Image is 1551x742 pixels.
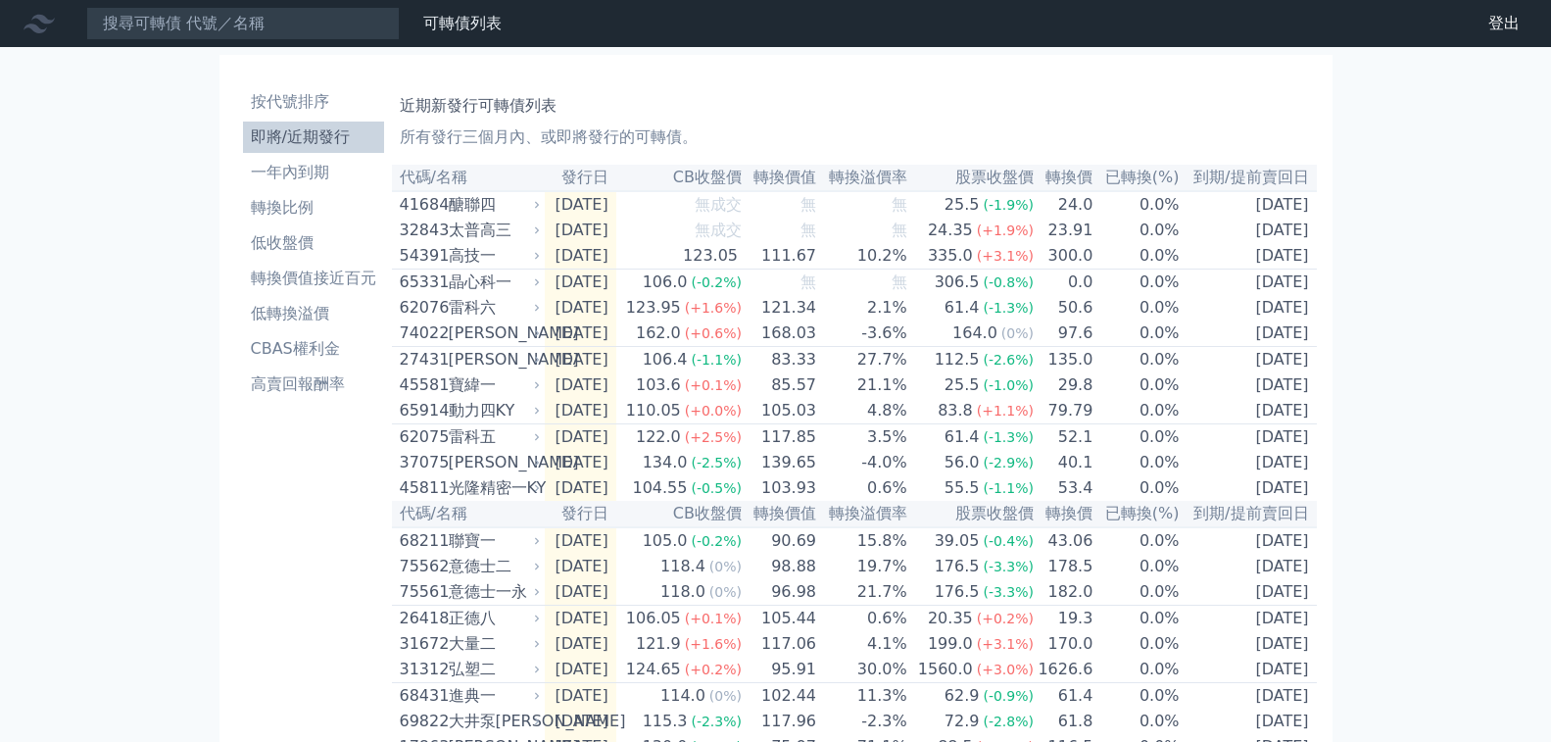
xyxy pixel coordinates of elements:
div: 83.8 [934,399,977,422]
div: 68211 [400,529,444,553]
span: (+0.1%) [685,611,742,626]
div: 75562 [400,555,444,578]
td: 0.6% [817,606,908,632]
td: 61.4 [1035,683,1093,710]
div: 124.65 [622,658,685,681]
div: 37075 [400,451,444,474]
div: 39.05 [931,529,984,553]
div: 118.0 [656,580,709,604]
span: (-2.3%) [691,714,742,729]
span: 無 [800,195,816,214]
div: 31312 [400,658,444,681]
span: (+0.1%) [685,377,742,393]
a: 即將/近期發行 [243,122,384,153]
div: 62076 [400,296,444,320]
td: 15.8% [817,527,908,554]
span: (+3.1%) [977,248,1034,264]
div: 106.05 [622,607,685,630]
div: 106.0 [639,271,692,294]
td: [DATE] [545,631,616,657]
td: 43.06 [1035,527,1093,554]
td: 0.0% [1093,450,1180,475]
td: 0.0% [1093,218,1180,243]
div: 103.6 [632,373,685,397]
div: 74022 [400,322,444,345]
td: [DATE] [1181,372,1317,398]
td: [DATE] [545,527,616,554]
th: 轉換價 [1035,501,1093,527]
li: 低轉換溢價 [243,302,384,325]
td: [DATE] [545,683,616,710]
td: 0.6% [817,475,908,501]
td: 300.0 [1035,243,1093,270]
span: 無 [892,272,907,291]
td: 40.1 [1035,450,1093,475]
div: 晶心科一 [449,271,537,294]
td: 170.0 [1035,631,1093,657]
div: 118.4 [656,555,709,578]
a: 低轉換溢價 [243,298,384,329]
div: 199.0 [924,632,977,656]
div: 26418 [400,607,444,630]
td: 105.03 [743,398,817,424]
td: 97.6 [1035,321,1093,347]
div: 75561 [400,580,444,604]
span: (-0.8%) [983,274,1034,290]
td: 53.4 [1035,475,1093,501]
th: 代碼/名稱 [392,165,545,191]
td: [DATE] [545,475,616,501]
th: 已轉換(%) [1093,165,1180,191]
td: 4.1% [817,631,908,657]
div: 134.0 [639,451,692,474]
th: 代碼/名稱 [392,501,545,527]
td: [DATE] [545,450,616,475]
td: [DATE] [1181,475,1317,501]
td: 95.91 [743,657,817,683]
span: (-0.5%) [691,480,742,496]
td: 0.0% [1093,424,1180,451]
div: 大井泵[PERSON_NAME] [449,710,537,733]
div: 105.0 [639,529,692,553]
span: (+1.1%) [977,403,1034,419]
span: 無成交 [695,195,742,214]
td: 0.0% [1093,683,1180,710]
div: 25.5 [941,373,984,397]
div: 162.0 [632,322,685,345]
td: 98.88 [743,554,817,579]
a: CBAS權利金 [243,333,384,365]
div: 雷科五 [449,425,537,449]
div: 54391 [400,244,444,268]
div: 115.3 [639,710,692,733]
span: 無成交 [695,221,742,239]
div: 114.0 [656,684,709,708]
th: 轉換溢價率 [817,501,908,527]
span: (+1.9%) [977,223,1034,238]
div: 聯寶一 [449,529,537,553]
td: [DATE] [1181,398,1317,424]
div: 110.05 [622,399,685,422]
td: 11.3% [817,683,908,710]
div: 意德士二 [449,555,537,578]
td: [DATE] [545,218,616,243]
td: [DATE] [1181,683,1317,710]
td: 10.2% [817,243,908,270]
td: 0.0% [1093,606,1180,632]
div: 進典一 [449,684,537,708]
td: [DATE] [1181,424,1317,451]
td: [DATE] [545,243,616,270]
div: 104.55 [628,476,691,500]
th: 轉換價 [1035,165,1093,191]
li: 即將/近期發行 [243,125,384,149]
td: 50.6 [1035,295,1093,321]
li: 高賣回報酬率 [243,372,384,396]
div: 69822 [400,710,444,733]
span: (-0.2%) [691,274,742,290]
td: 0.0% [1093,398,1180,424]
div: 56.0 [941,451,984,474]
a: 轉換比例 [243,192,384,223]
td: 121.34 [743,295,817,321]
td: -3.6% [817,321,908,347]
td: [DATE] [1181,270,1317,296]
span: (+0.2%) [977,611,1034,626]
td: [DATE] [1181,657,1317,683]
